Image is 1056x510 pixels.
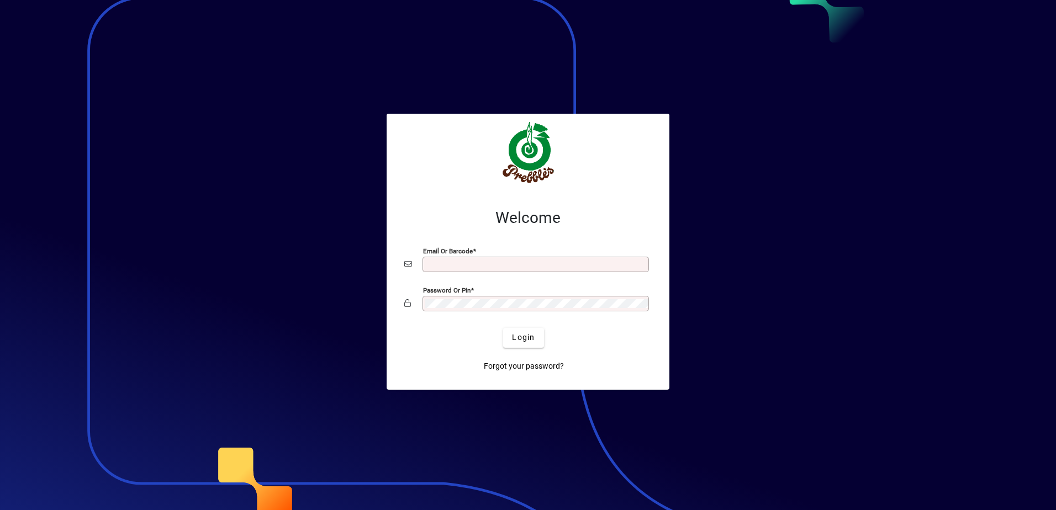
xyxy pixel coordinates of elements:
span: Login [512,332,535,343]
mat-label: Email or Barcode [423,247,473,254]
h2: Welcome [404,209,652,227]
button: Login [503,328,543,348]
span: Forgot your password? [484,360,564,372]
a: Forgot your password? [479,357,568,376]
mat-label: Password or Pin [423,286,471,294]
